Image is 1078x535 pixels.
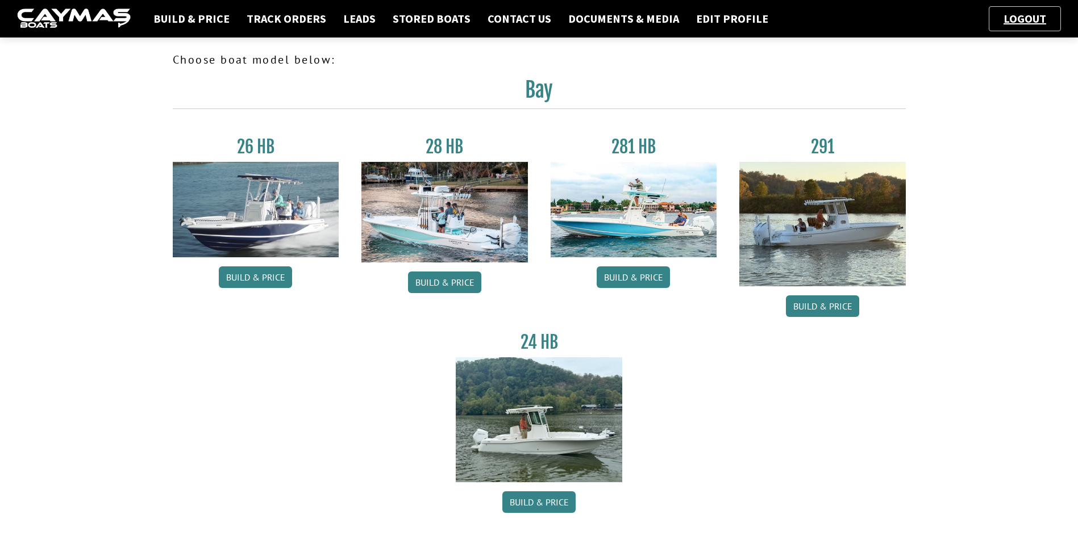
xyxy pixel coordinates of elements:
h3: 26 HB [173,136,339,157]
h3: 28 HB [361,136,528,157]
img: 24_HB_thumbnail.jpg [456,357,622,482]
img: 28-hb-twin.jpg [551,162,717,257]
a: Stored Boats [387,11,476,26]
a: Documents & Media [563,11,685,26]
a: Logout [998,11,1052,26]
a: Leads [338,11,381,26]
h3: 291 [739,136,906,157]
h3: 281 HB [551,136,717,157]
h3: 24 HB [456,332,622,353]
a: Edit Profile [690,11,774,26]
a: Build & Price [408,271,481,293]
a: Build & Price [786,295,859,317]
a: Contact Us [482,11,557,26]
a: Build & Price [597,266,670,288]
h2: Bay [173,77,906,109]
img: caymas-dealer-connect-2ed40d3bc7270c1d8d7ffb4b79bf05adc795679939227970def78ec6f6c03838.gif [17,9,131,30]
p: Choose boat model below: [173,51,906,68]
img: 26_new_photo_resized.jpg [173,162,339,257]
a: Build & Price [148,11,235,26]
a: Build & Price [219,266,292,288]
img: 28_hb_thumbnail_for_caymas_connect.jpg [361,162,528,262]
img: 291_Thumbnail.jpg [739,162,906,286]
a: Build & Price [502,491,576,513]
a: Track Orders [241,11,332,26]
